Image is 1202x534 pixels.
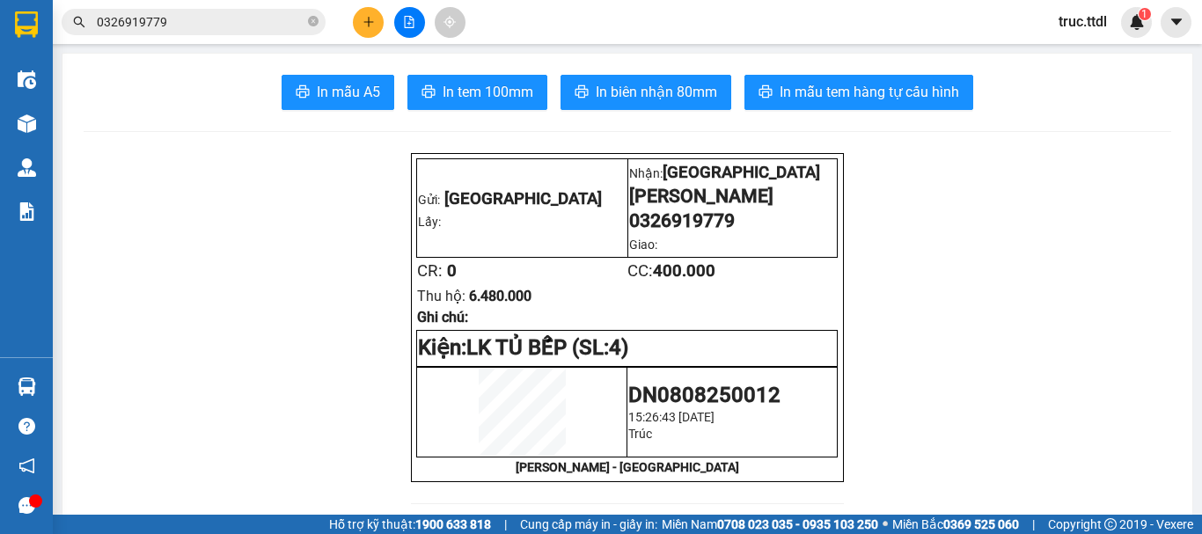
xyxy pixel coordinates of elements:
p: Gửi: [418,187,626,208]
span: [GEOGRAPHIC_DATA] [444,189,602,208]
span: | [504,515,507,534]
span: close-circle [308,16,319,26]
span: 400.000 [653,261,715,281]
strong: 1900 633 818 [415,517,491,531]
span: 4) [609,335,628,360]
span: Kiện: [418,335,466,360]
strong: [PERSON_NAME] - [GEOGRAPHIC_DATA] [516,460,739,474]
span: | [1032,515,1035,534]
img: solution-icon [18,202,36,221]
button: caret-down [1161,7,1191,38]
button: aim [435,7,465,38]
span: Ghi chú: [417,309,468,326]
span: close-circle [308,14,319,31]
img: logo-vxr [15,11,38,38]
strong: 0369 525 060 [943,517,1019,531]
button: printerIn mẫu A5 [282,75,394,110]
span: 6.480.000 [469,288,531,304]
button: printerIn tem 100mm [407,75,547,110]
span: CR: [417,261,443,281]
span: printer [296,84,310,101]
span: file-add [403,16,415,28]
button: file-add [394,7,425,38]
span: CC: [627,261,715,281]
span: search [73,16,85,28]
span: 15:26:43 [DATE] [628,410,715,424]
sup: 1 [1139,8,1151,20]
span: notification [18,457,35,474]
span: Miền Bắc [892,515,1019,534]
span: truc.ttdl [1044,11,1121,33]
span: printer [575,84,589,101]
span: 1 [1141,8,1147,20]
span: printer [421,84,436,101]
img: warehouse-icon [18,158,36,177]
span: printer [759,84,773,101]
p: Nhận: [629,163,837,182]
span: [PERSON_NAME] [629,185,773,207]
img: warehouse-icon [18,70,36,89]
span: caret-down [1169,14,1184,30]
input: Tìm tên, số ĐT hoặc mã đơn [97,12,304,32]
button: printerIn biên nhận 80mm [561,75,731,110]
span: copyright [1104,518,1117,530]
span: Thu hộ: [417,288,465,304]
span: Miền Nam [662,515,878,534]
span: 0326919779 [629,209,735,231]
span: Giao: [629,238,657,252]
span: In mẫu A5 [317,81,380,103]
span: aim [443,16,456,28]
span: 0 [447,261,457,281]
span: question-circle [18,418,35,435]
span: DN0808250012 [628,383,781,407]
span: Cung cấp máy in - giấy in: [520,515,657,534]
span: Trúc [628,427,652,441]
span: Lấy: [418,215,441,229]
button: plus [353,7,384,38]
span: LK TỦ BẾP (SL: [466,335,628,360]
strong: 0708 023 035 - 0935 103 250 [717,517,878,531]
img: warehouse-icon [18,114,36,133]
span: In tem 100mm [443,81,533,103]
span: message [18,497,35,514]
img: icon-new-feature [1129,14,1145,30]
span: Hỗ trợ kỹ thuật: [329,515,491,534]
img: warehouse-icon [18,377,36,396]
span: In mẫu tem hàng tự cấu hình [780,81,959,103]
span: [GEOGRAPHIC_DATA] [663,163,820,182]
span: ⚪️ [883,521,888,528]
span: In biên nhận 80mm [596,81,717,103]
span: plus [363,16,375,28]
button: printerIn mẫu tem hàng tự cấu hình [744,75,973,110]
